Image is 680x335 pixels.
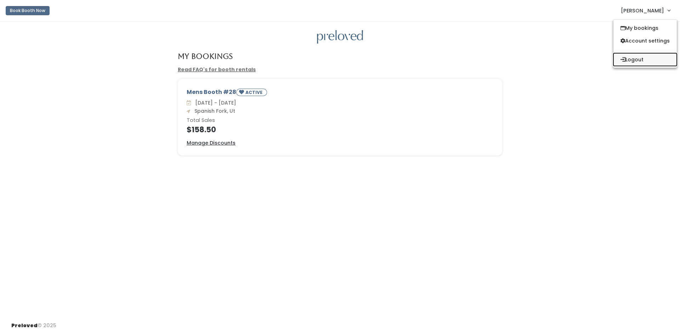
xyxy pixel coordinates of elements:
[613,34,677,47] a: Account settings
[621,7,664,15] span: [PERSON_NAME]
[317,30,363,44] img: preloved logo
[187,139,236,147] a: Manage Discounts
[11,316,56,329] div: © 2025
[6,6,50,15] button: Book Booth Now
[6,3,50,18] a: Book Booth Now
[187,88,493,99] div: Mens Booth #28
[192,99,236,106] span: [DATE] - [DATE]
[178,66,256,73] a: Read FAQ's for booth rentals
[613,53,677,66] button: Logout
[178,52,233,60] h4: My Bookings
[187,139,236,146] u: Manage Discounts
[192,107,235,115] span: Spanish Fork, Ut
[614,3,677,18] a: [PERSON_NAME]
[11,322,38,329] span: Preloved
[245,89,264,95] small: ACTIVE
[613,22,677,34] a: My bookings
[187,118,493,123] h6: Total Sales
[187,125,493,134] h4: $158.50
